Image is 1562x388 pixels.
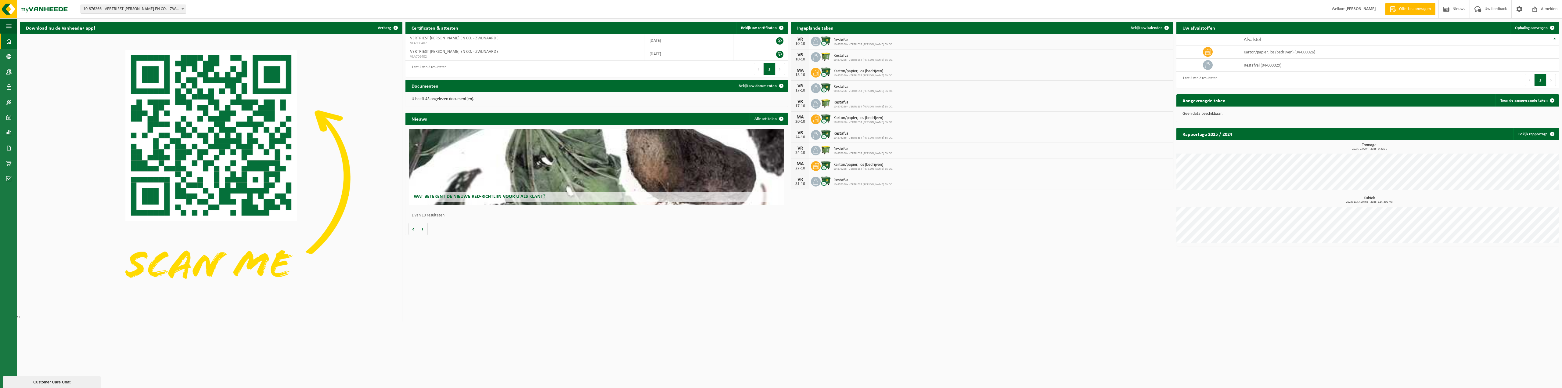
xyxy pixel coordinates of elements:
td: restafval (04-000029) [1239,59,1559,72]
span: Bekijk uw certificaten [741,26,777,30]
td: [DATE] [645,34,734,47]
img: WB-1100-HPE-GN-50 [821,98,831,108]
span: Verberg [378,26,391,30]
span: 10-876266 - VERTRIEST [PERSON_NAME] EN CO. [833,167,893,171]
div: 17-10 [794,104,806,108]
button: 1 [1535,74,1546,86]
span: Karton/papier, los (bedrijven) [833,162,893,167]
div: 10-10 [794,42,806,46]
img: Download de VHEPlus App [20,34,402,321]
img: WB-1100-CU [821,114,831,124]
div: 17-10 [794,89,806,93]
span: 10-876266 - VERTRIEST [PERSON_NAME] EN CO. [833,152,893,155]
td: [DATE] [645,47,734,61]
span: 10-876266 - VERTRIEST CARLO EN CO. - ZWIJNAARDE [81,5,186,14]
p: U heeft 43 ongelezen document(en). [412,97,782,101]
div: 24-10 [794,151,806,155]
span: VERTRIEST [PERSON_NAME] EN CO. - ZWIJNAARDE [410,49,498,54]
h2: Documenten [405,80,444,92]
span: Afvalstof [1244,37,1261,42]
span: 2024: 0,000 t - 2025: 0,310 t [1179,147,1559,150]
button: Vorige [408,223,418,235]
div: MA [794,161,806,166]
span: 2024: 114,400 m3 - 2025: 124,300 m3 [1179,201,1559,204]
a: Ophaling aanvragen [1510,22,1558,34]
span: Restafval [833,147,893,152]
h2: Aangevraagde taken [1176,94,1232,106]
a: Offerte aanvragen [1385,3,1435,15]
img: WB-1100-CU [821,160,831,171]
button: 1 [764,63,776,75]
button: Verberg [373,22,402,34]
div: VR [794,53,806,57]
h2: Ingeplande taken [791,22,840,34]
div: VR [794,37,806,42]
h2: Download nu de Vanheede+ app! [20,22,101,34]
a: Wat betekent de nieuwe RED-richtlijn voor u als klant? [409,129,784,205]
span: 10-876266 - VERTRIEST [PERSON_NAME] EN CO. [833,136,893,140]
img: WB-1100-CU [821,176,831,186]
h2: Certificaten & attesten [405,22,464,34]
div: VR [794,84,806,89]
div: VR [794,177,806,182]
h3: Tonnage [1179,143,1559,150]
span: Restafval [833,100,893,105]
button: Previous [1525,74,1535,86]
span: VLA706402 [410,54,640,59]
div: VR [794,99,806,104]
span: 10-876266 - VERTRIEST [PERSON_NAME] EN CO. [833,89,893,93]
div: 20-10 [794,120,806,124]
button: Next [1546,74,1556,86]
div: 1 tot 2 van 2 resultaten [408,62,446,76]
td: karton/papier, los (bedrijven) (04-000026) [1239,45,1559,59]
h2: Rapportage 2025 / 2024 [1176,128,1238,140]
div: 13-10 [794,73,806,77]
img: WB-1100-HPE-GN-50 [821,51,831,62]
div: 31-10 [794,182,806,186]
span: Karton/papier, los (bedrijven) [833,116,893,121]
img: WB-1100-HPE-GN-50 [821,145,831,155]
span: Restafval [833,178,893,183]
p: Geen data beschikbaar. [1182,112,1553,116]
p: 1 van 10 resultaten [412,213,785,218]
div: 10-10 [794,57,806,62]
a: Alle artikelen [750,113,787,125]
span: 10-876266 - VERTRIEST CARLO EN CO. - ZWIJNAARDE [81,5,186,13]
span: 10-876266 - VERTRIEST [PERSON_NAME] EN CO. [833,58,893,62]
span: 10-876266 - VERTRIEST [PERSON_NAME] EN CO. [833,43,893,46]
span: 10-876266 - VERTRIEST [PERSON_NAME] EN CO. [833,121,893,124]
span: Restafval [833,131,893,136]
div: VR [794,146,806,151]
button: Previous [754,63,764,75]
img: WB-1100-CU [821,67,831,77]
img: WB-1100-CU [821,82,831,93]
img: WB-1100-CU [821,129,831,140]
span: VLA900407 [410,41,640,46]
span: Wat betekent de nieuwe RED-richtlijn voor u als klant? [414,194,545,199]
a: Bekijk rapportage [1513,128,1558,140]
button: Next [776,63,785,75]
a: Bekijk uw kalender [1126,22,1173,34]
span: 10-876266 - VERTRIEST [PERSON_NAME] EN CO. [833,183,893,187]
div: VR [794,130,806,135]
span: Toon de aangevraagde taken [1500,99,1548,103]
span: Restafval [833,38,893,43]
span: 10-876266 - VERTRIEST [PERSON_NAME] EN CO. [833,74,893,78]
button: Volgende [418,223,428,235]
h2: Uw afvalstoffen [1176,22,1221,34]
a: Bekijk uw certificaten [736,22,787,34]
div: MA [794,115,806,120]
span: Bekijk uw documenten [739,84,777,88]
strong: [PERSON_NAME] [1345,7,1376,11]
span: Ophaling aanvragen [1515,26,1548,30]
span: Restafval [833,53,893,58]
div: 27-10 [794,166,806,171]
div: MA [794,68,806,73]
span: 10-876266 - VERTRIEST [PERSON_NAME] EN CO. [833,105,893,109]
h3: Kubiek [1179,196,1559,204]
a: Bekijk uw documenten [734,80,787,92]
a: Toon de aangevraagde taken [1495,94,1558,107]
span: VERTRIEST [PERSON_NAME] EN CO. - ZWIJNAARDE [410,36,498,41]
iframe: chat widget [3,375,102,388]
